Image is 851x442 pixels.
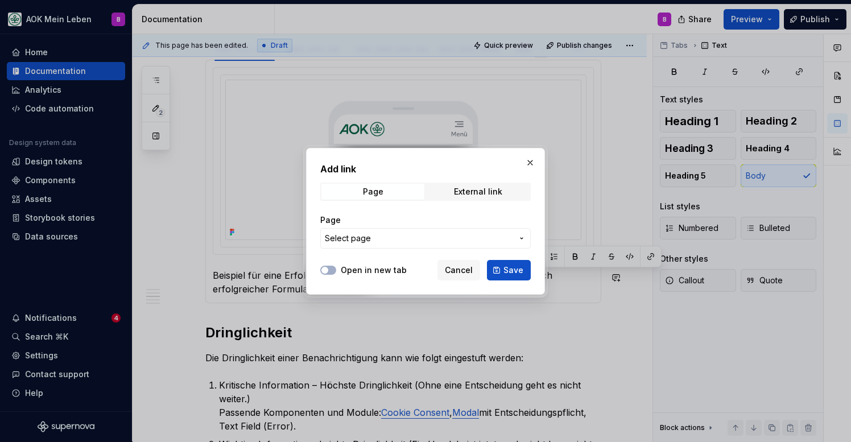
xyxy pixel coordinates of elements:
button: Save [487,260,531,280]
span: Select page [325,233,371,244]
button: Select page [320,228,531,249]
label: Page [320,214,341,226]
span: Cancel [445,265,473,276]
div: External link [454,187,502,196]
button: Cancel [437,260,480,280]
label: Open in new tab [341,265,407,276]
h2: Add link [320,162,531,176]
span: Save [503,265,523,276]
div: Page [363,187,383,196]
